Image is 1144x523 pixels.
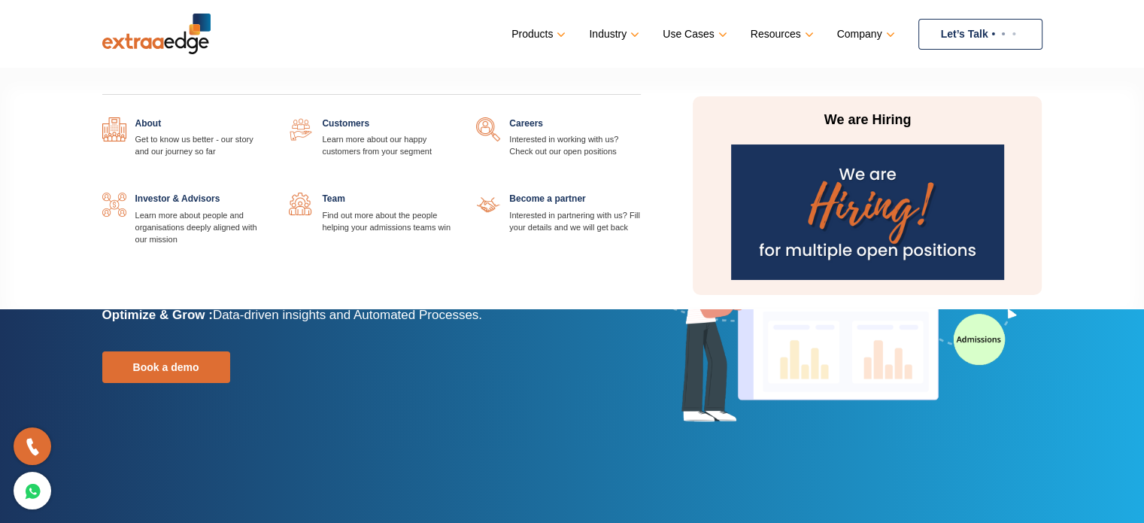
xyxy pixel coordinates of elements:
[918,19,1042,50] a: Let’s Talk
[751,23,811,45] a: Resources
[837,23,892,45] a: Company
[726,111,1009,129] p: We are Hiring
[511,23,563,45] a: Products
[102,351,230,383] a: Book a demo
[213,308,482,322] span: Data-driven insights and Automated Processes.
[589,23,636,45] a: Industry
[663,23,724,45] a: Use Cases
[102,308,213,322] b: Optimize & Grow :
